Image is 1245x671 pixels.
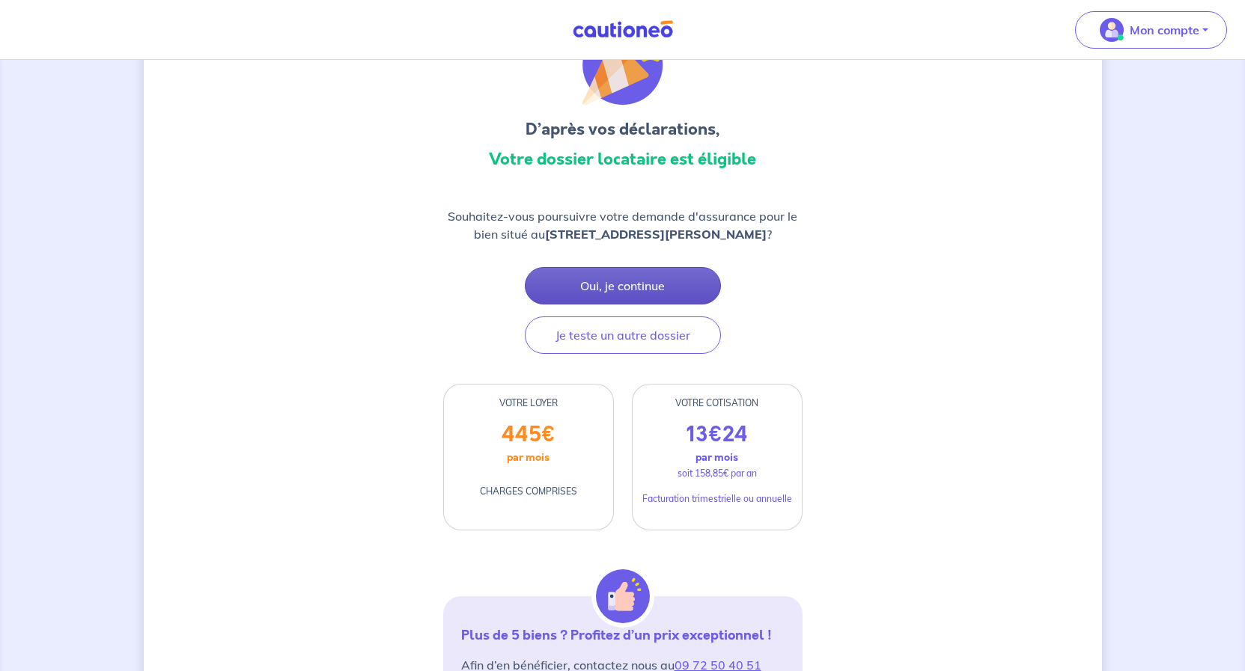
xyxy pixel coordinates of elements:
p: 13 [687,422,748,447]
div: VOTRE COTISATION [633,396,802,410]
p: soit 158,85€ par an [678,467,757,480]
strong: Plus de 5 biens ? Profitez d’un prix exceptionnel ! [461,625,772,645]
p: 445 € [502,422,555,447]
button: illu_account_valid_menu.svgMon compte [1075,11,1227,49]
span: 24 [722,420,748,450]
img: illu_congratulation.svg [582,25,663,105]
p: par mois [507,447,550,467]
span: € [708,420,722,450]
p: Mon compte [1130,21,1199,39]
p: par mois [695,447,738,467]
img: illu_account_valid_menu.svg [1100,18,1124,42]
p: Souhaitez-vous poursuivre votre demande d'assurance pour le bien situé au ? [443,207,803,243]
img: illu_alert_hand.svg [596,569,650,623]
img: Cautioneo [567,20,679,39]
p: Facturation trimestrielle ou annuelle [642,492,792,506]
div: VOTRE LOYER [444,396,613,410]
strong: [STREET_ADDRESS][PERSON_NAME] [545,227,767,242]
p: CHARGES COMPRISES [480,485,577,498]
h3: Votre dossier locataire est éligible [443,147,803,171]
h3: D’après vos déclarations, [443,117,803,141]
button: Je teste un autre dossier [525,316,721,354]
button: Oui, je continue [525,267,721,304]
